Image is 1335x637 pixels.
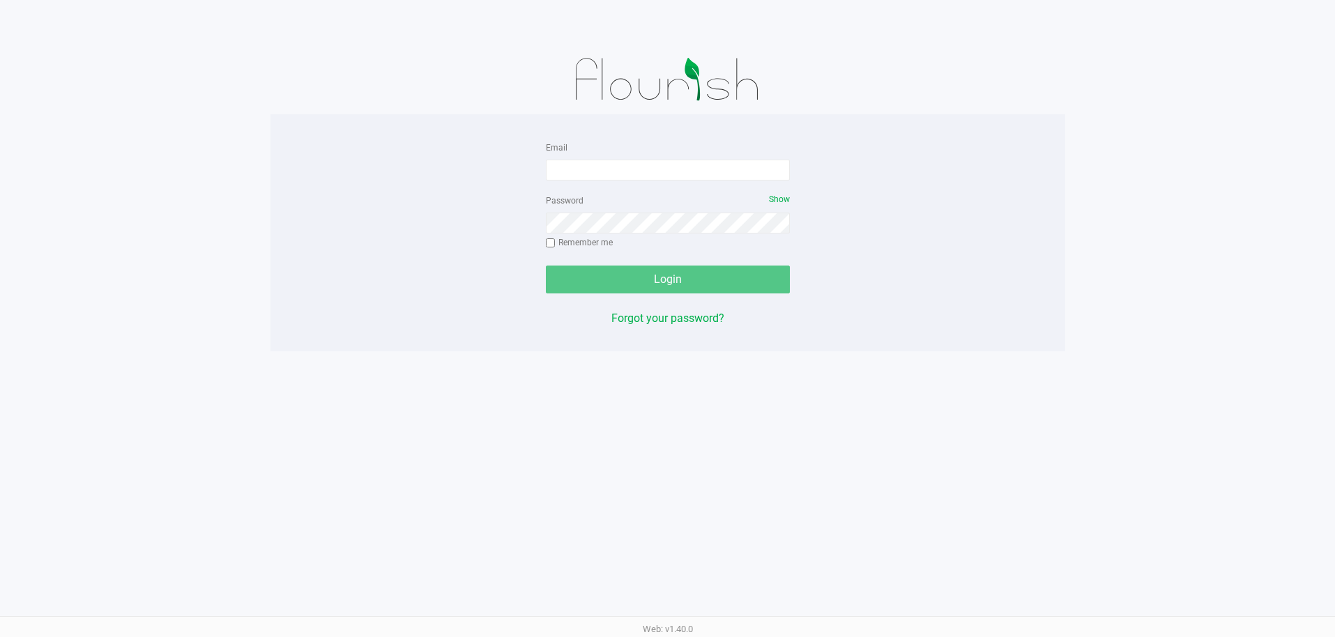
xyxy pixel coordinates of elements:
input: Remember me [546,238,556,248]
button: Forgot your password? [611,310,724,327]
span: Web: v1.40.0 [643,624,693,634]
span: Show [769,194,790,204]
label: Remember me [546,236,613,249]
label: Email [546,141,567,154]
label: Password [546,194,583,207]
